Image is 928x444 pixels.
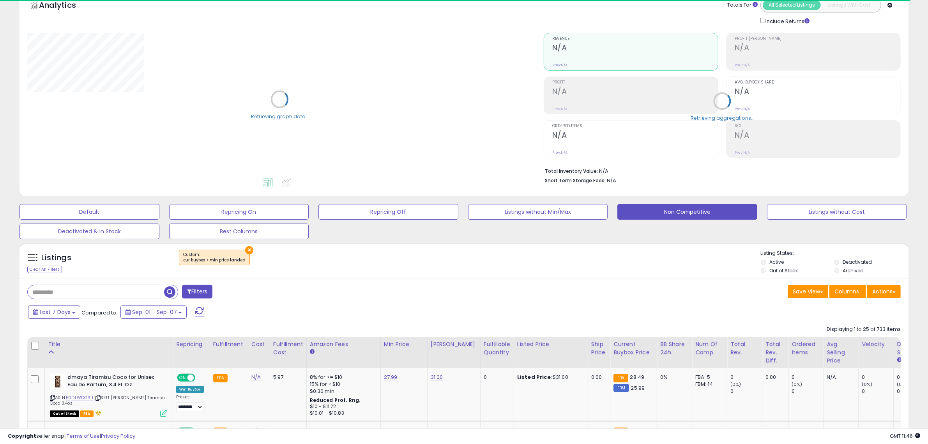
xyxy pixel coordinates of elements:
[660,374,686,381] div: 0%
[176,340,207,348] div: Repricing
[273,340,303,357] div: Fulfillment Cost
[310,397,361,403] b: Reduced Prof. Rng.
[862,374,893,381] div: 0
[27,266,62,273] div: Clear All Filters
[867,285,901,298] button: Actions
[310,348,315,355] small: Amazon Fees.
[310,340,377,348] div: Amazon Fees
[48,340,170,348] div: Title
[28,305,80,319] button: Last 7 Days
[613,374,628,382] small: FBA
[50,428,63,443] img: 31l8ocdRFJL._SL40_.jpg
[730,374,762,381] div: 0
[19,204,159,220] button: Default
[50,394,165,406] span: | SKU: [PERSON_NAME] Tiramsu Coco 3.4oz
[829,285,866,298] button: Columns
[827,340,855,365] div: Avg Selling Price
[67,432,100,440] a: Terms of Use
[730,428,762,435] div: 0
[827,428,852,435] div: N/A
[431,373,443,381] a: 31.00
[40,308,71,316] span: Last 7 Days
[81,309,117,316] span: Compared to:
[310,381,375,388] div: 15% for > $10
[631,384,645,392] span: 25.99
[120,305,187,319] button: Sep-01 - Sep-07
[384,427,398,435] a: 28.99
[182,285,212,298] button: Filters
[94,410,102,416] i: hazardous material
[792,340,820,357] div: Ordered Items
[761,250,909,257] p: Listing States:
[827,374,852,381] div: N/A
[310,428,375,435] div: 8% for <= $10
[318,204,458,220] button: Repricing Off
[183,252,246,263] span: Custom:
[695,374,721,381] div: FBA: 5
[695,428,721,435] div: FBA: 4
[765,428,782,435] div: 0.00
[730,388,762,395] div: 0
[792,374,823,381] div: 0
[834,288,859,295] span: Columns
[843,267,864,274] label: Archived
[213,374,228,382] small: FBA
[890,432,920,440] span: 2025-09-15 11:46 GMT
[591,340,607,357] div: Ship Price
[431,427,443,435] a: 31.00
[730,381,741,387] small: (0%)
[484,340,511,357] div: Fulfillable Quantity
[660,340,689,357] div: BB Share 24h.
[517,374,582,381] div: $31.00
[183,258,246,263] div: cur buybox < min price landed
[80,410,94,417] span: FBA
[517,428,582,435] div: $31.00
[613,428,628,436] small: FBA
[788,285,828,298] button: Save View
[50,410,79,417] span: All listings that are currently out of stock and unavailable for purchase on Amazon
[8,432,36,440] strong: Copyright
[765,374,782,381] div: 0.00
[176,394,204,412] div: Preset:
[213,340,245,348] div: Fulfillment
[695,340,724,357] div: Num of Comp.
[827,326,901,333] div: Displaying 1 to 25 of 733 items
[273,374,300,381] div: 5.97
[41,252,71,263] h5: Listings
[727,2,758,9] div: Totals For
[591,428,604,435] div: 0.00
[65,428,160,444] b: zimaya Tiramisu Caramel for Unisex Eau De Parfum, 3.4 Fl. Oz
[50,374,65,389] img: 41gwrPC+FgL._SL40_.jpg
[273,428,300,435] div: 5.97
[251,373,261,381] a: N/A
[245,246,253,254] button: ×
[169,224,309,239] button: Best Columns
[767,204,907,220] button: Listings without Cost
[384,340,424,348] div: Min Price
[169,204,309,220] button: Repricing On
[843,259,872,265] label: Deactivated
[769,267,798,274] label: Out of Stock
[194,375,207,381] span: OFF
[484,374,508,381] div: 0
[67,374,162,390] b: zimaya Tiramisu Coco for Unisex Eau De Parfum, 3.4 Fl. Oz
[251,427,261,435] a: N/A
[765,340,785,365] div: Total Rev. Diff.
[862,340,890,348] div: Velocity
[630,373,645,381] span: 28.49
[213,428,228,436] small: FBA
[695,381,721,388] div: FBM: 14
[517,373,553,381] b: Listed Price:
[755,16,819,25] div: Include Returns
[862,388,893,395] div: 0
[310,374,375,381] div: 8% for <= $10
[617,204,757,220] button: Non Competitive
[792,381,802,387] small: (0%)
[792,388,823,395] div: 0
[468,204,608,220] button: Listings without Min/Max
[484,428,508,435] div: 0
[613,340,654,357] div: Current Buybox Price
[897,381,908,387] small: (0%)
[591,374,604,381] div: 0.00
[630,427,644,435] span: 28.98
